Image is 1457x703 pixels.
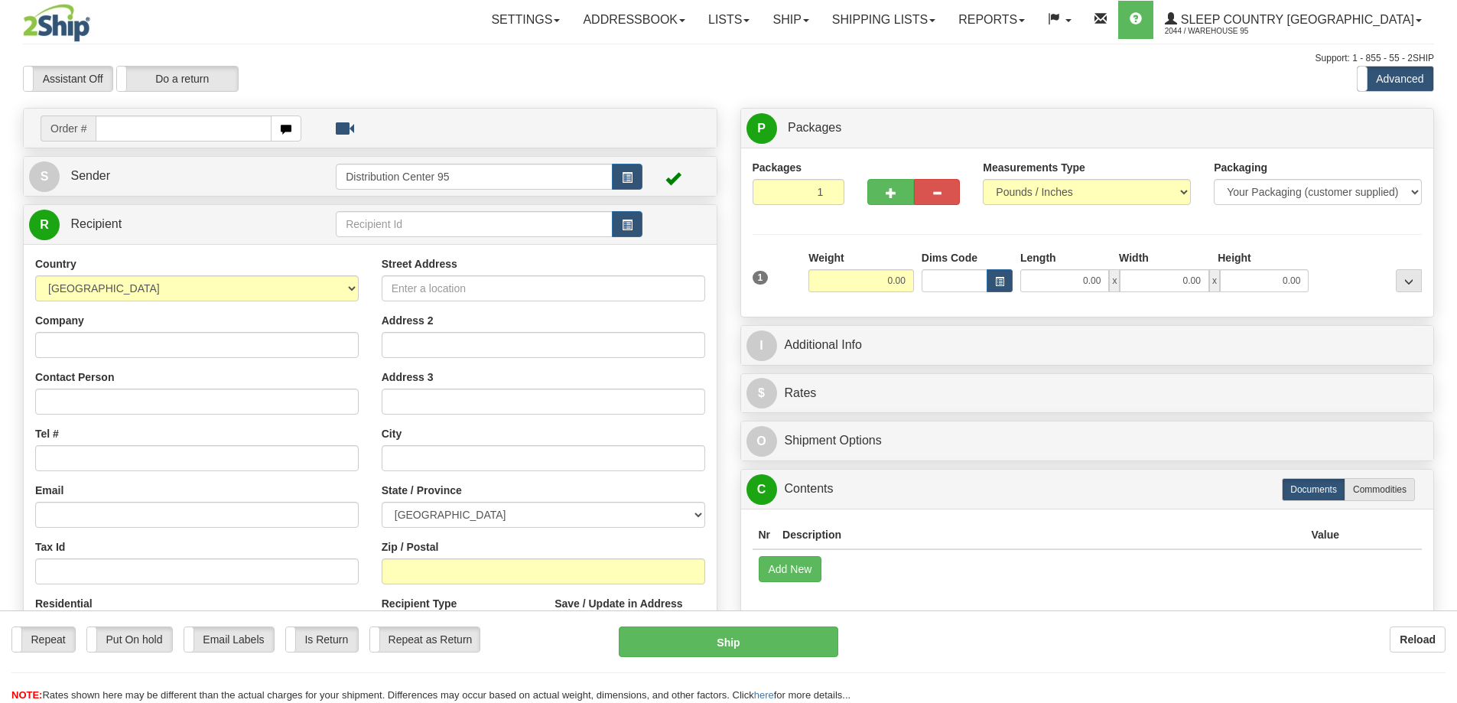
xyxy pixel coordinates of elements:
a: Reports [947,1,1036,39]
span: Order # [41,116,96,142]
a: IAdditional Info [746,330,1429,361]
button: Add New [759,556,822,582]
label: Weight [808,250,844,265]
label: Repeat as Return [370,627,480,652]
span: $ [746,378,777,408]
span: 1 [753,271,769,285]
label: Repeat [12,627,75,652]
a: Addressbook [571,1,697,39]
span: P [746,113,777,144]
label: Put On hold [87,627,172,652]
label: Commodities [1345,478,1415,501]
b: Reload [1400,633,1436,646]
label: Tel # [35,426,59,441]
button: Reload [1390,627,1446,653]
label: State / Province [382,483,462,498]
span: Recipient [70,217,122,230]
th: Value [1305,521,1345,549]
a: Sleep Country [GEOGRAPHIC_DATA] 2044 / Warehouse 95 [1153,1,1433,39]
label: Address 2 [382,313,434,328]
span: x [1109,269,1120,292]
label: Assistant Off [24,67,112,91]
label: Length [1020,250,1056,265]
label: Width [1119,250,1149,265]
span: Sleep Country [GEOGRAPHIC_DATA] [1177,13,1414,26]
label: Packaging [1214,160,1267,175]
a: $Rates [746,378,1429,409]
label: Is Return [286,627,358,652]
div: ... [1396,269,1422,292]
span: NOTE: [11,689,42,701]
span: C [746,474,777,505]
label: Save / Update in Address Book [555,596,704,627]
a: Ship [761,1,820,39]
input: Enter a location [382,275,705,301]
button: Ship [619,627,838,657]
a: CContents [746,474,1429,505]
th: Description [776,521,1305,549]
span: 2044 / Warehouse 95 [1165,24,1280,39]
div: Support: 1 - 855 - 55 - 2SHIP [23,52,1434,65]
th: Nr [753,521,777,549]
a: Lists [697,1,761,39]
label: Email Labels [184,627,274,652]
a: Settings [480,1,571,39]
span: S [29,161,60,192]
a: Shipping lists [821,1,947,39]
label: Contact Person [35,369,114,385]
a: OShipment Options [746,425,1429,457]
label: Address 3 [382,369,434,385]
label: Street Address [382,256,457,272]
label: Company [35,313,84,328]
input: Recipient Id [336,211,613,237]
a: P Packages [746,112,1429,144]
iframe: chat widget [1422,273,1455,429]
label: Recipient Type [382,596,457,611]
span: I [746,330,777,361]
label: Email [35,483,63,498]
span: x [1209,269,1220,292]
input: Sender Id [336,164,613,190]
label: Country [35,256,76,272]
label: City [382,426,402,441]
label: Zip / Postal [382,539,439,555]
label: Residential [35,596,93,611]
label: Documents [1282,478,1345,501]
label: Dims Code [922,250,977,265]
a: here [754,689,774,701]
span: Sender [70,169,110,182]
label: Do a return [117,67,238,91]
label: Height [1218,250,1251,265]
a: S Sender [29,161,336,192]
label: Tax Id [35,539,65,555]
span: O [746,426,777,457]
a: R Recipient [29,209,302,240]
label: Measurements Type [983,160,1085,175]
span: R [29,210,60,240]
label: Packages [753,160,802,175]
img: logo2044.jpg [23,4,90,42]
label: Advanced [1358,67,1433,91]
span: Packages [788,121,841,134]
